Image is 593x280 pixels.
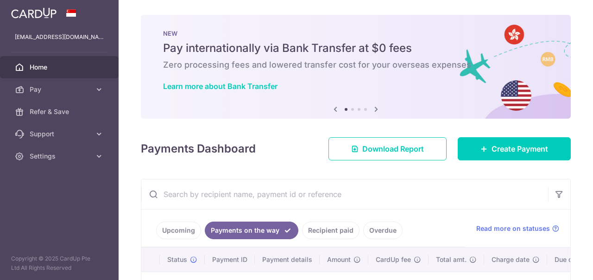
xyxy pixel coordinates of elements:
p: [EMAIL_ADDRESS][DOMAIN_NAME] [15,32,104,42]
img: CardUp [11,7,57,19]
h5: Pay internationally via Bank Transfer at $0 fees [163,41,549,56]
a: Overdue [363,222,403,239]
span: Home [30,63,91,72]
span: Amount [327,255,351,264]
a: Download Report [328,137,447,160]
span: Total amt. [436,255,467,264]
a: Payments on the way [205,222,298,239]
input: Search by recipient name, payment id or reference [141,179,548,209]
a: Read more on statuses [476,224,559,233]
th: Payment ID [205,248,255,272]
a: Recipient paid [302,222,360,239]
span: Create Payment [492,143,548,154]
p: NEW [163,30,549,37]
img: Bank transfer banner [141,15,571,119]
span: Charge date [492,255,530,264]
span: CardUp fee [376,255,411,264]
span: Read more on statuses [476,224,550,233]
a: Learn more about Bank Transfer [163,82,278,91]
a: Upcoming [156,222,201,239]
h4: Payments Dashboard [141,140,256,157]
span: Download Report [362,143,424,154]
span: Pay [30,85,91,94]
span: Settings [30,152,91,161]
span: Status [167,255,187,264]
h6: Zero processing fees and lowered transfer cost for your overseas expenses [163,59,549,70]
a: Create Payment [458,137,571,160]
span: Support [30,129,91,139]
th: Payment details [255,248,320,272]
span: Refer & Save [30,107,91,116]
